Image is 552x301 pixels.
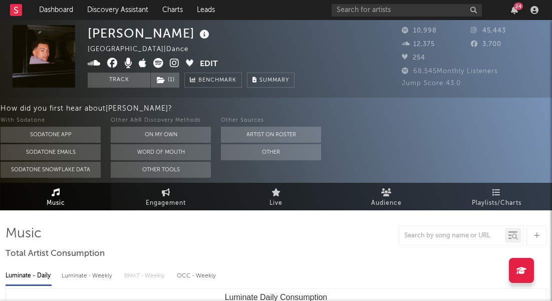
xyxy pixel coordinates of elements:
[402,28,437,34] span: 10,998
[151,73,179,88] button: (1)
[88,25,212,42] div: [PERSON_NAME]
[1,162,101,178] button: Sodatone Snowflake Data
[472,197,521,209] span: Playlists/Charts
[1,103,552,115] div: How did you first hear about [PERSON_NAME] ?
[198,75,236,87] span: Benchmark
[1,183,111,210] a: Music
[111,183,221,210] a: Engagement
[88,73,150,88] button: Track
[399,232,505,240] input: Search by song name or URL
[221,183,331,210] a: Live
[111,162,211,178] button: Other Tools
[402,80,461,87] span: Jump Score: 43.0
[111,127,211,143] button: On My Own
[441,183,551,210] a: Playlists/Charts
[146,197,186,209] span: Engagement
[471,41,501,48] span: 3,700
[471,28,506,34] span: 45,443
[331,183,441,210] a: Audience
[269,197,283,209] span: Live
[402,55,425,61] span: 254
[6,248,105,260] span: Total Artist Consumption
[6,267,52,284] div: Luminate - Daily
[1,144,101,160] button: Sodatone Emails
[150,73,180,88] span: ( 1 )
[247,73,295,88] button: Summary
[259,78,289,83] span: Summary
[200,58,218,71] button: Edit
[1,127,101,143] button: Sodatone App
[221,144,321,160] button: Other
[111,144,211,160] button: Word Of Mouth
[88,44,211,56] div: [GEOGRAPHIC_DATA] | Dance
[47,197,65,209] span: Music
[511,6,518,14] button: 24
[111,115,211,127] div: Other A&R Discovery Methods
[514,3,523,10] div: 24
[177,267,217,284] div: OCC - Weekly
[62,267,114,284] div: Luminate - Weekly
[371,197,402,209] span: Audience
[1,115,101,127] div: With Sodatone
[402,68,498,75] span: 68,545 Monthly Listeners
[221,127,321,143] button: Artist on Roster
[184,73,242,88] a: Benchmark
[332,4,482,17] input: Search for artists
[402,41,435,48] span: 12,375
[221,115,321,127] div: Other Sources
